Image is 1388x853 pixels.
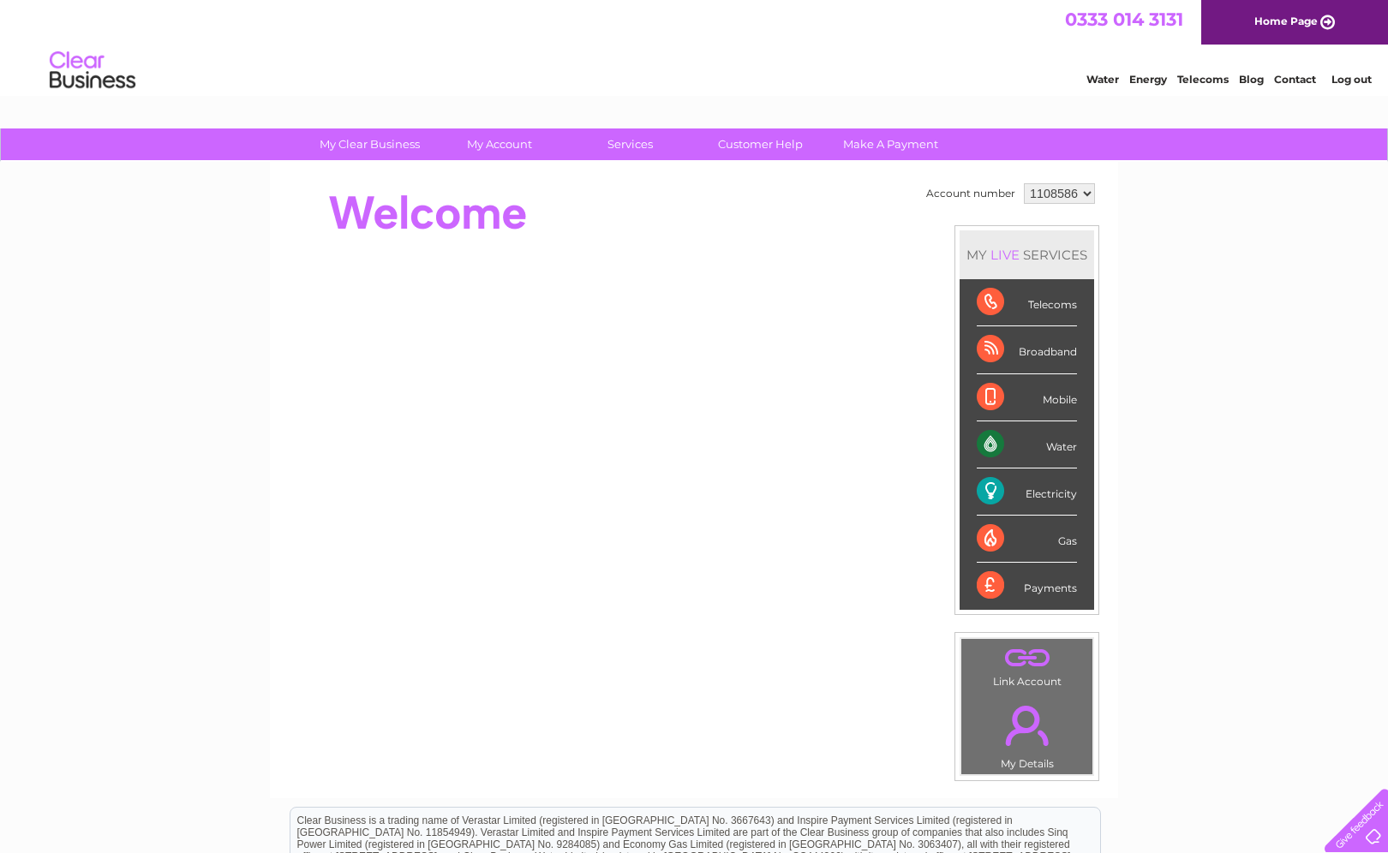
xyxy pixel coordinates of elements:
[290,9,1100,83] div: Clear Business is a trading name of Verastar Limited (registered in [GEOGRAPHIC_DATA] No. 3667643...
[1086,73,1119,86] a: Water
[1177,73,1229,86] a: Telecoms
[966,695,1088,755] a: .
[1331,73,1372,86] a: Log out
[977,326,1077,373] div: Broadband
[977,421,1077,468] div: Water
[299,128,440,160] a: My Clear Business
[960,230,1094,279] div: MY SERVICES
[1239,73,1264,86] a: Blog
[429,128,571,160] a: My Account
[1274,73,1316,86] a: Contact
[49,45,136,97] img: logo.png
[922,179,1020,208] td: Account number
[1065,9,1183,30] a: 0333 014 3131
[559,128,701,160] a: Services
[977,516,1077,563] div: Gas
[966,643,1088,673] a: .
[690,128,831,160] a: Customer Help
[977,563,1077,609] div: Payments
[960,638,1093,692] td: Link Account
[960,691,1093,775] td: My Details
[820,128,961,160] a: Make A Payment
[987,247,1023,263] div: LIVE
[977,374,1077,421] div: Mobile
[1129,73,1167,86] a: Energy
[977,279,1077,326] div: Telecoms
[977,468,1077,516] div: Electricity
